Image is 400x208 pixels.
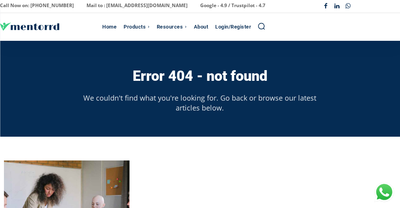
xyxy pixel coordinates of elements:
div: Login/Register [215,13,251,41]
a: Search [257,22,265,30]
div: Chat with Us [374,182,394,202]
a: Linkedin [331,1,343,12]
h3: Error 404 - not found [133,69,267,84]
p: Mail to : [EMAIL_ADDRESS][DOMAIN_NAME] [86,1,188,10]
p: Google - 4.9 / Trustpilot - 4.7 [200,1,265,10]
a: About [192,13,211,41]
a: Home [100,13,119,41]
a: Login/Register [213,13,254,41]
p: We couldn't find what you're looking for. Go back or browse our latest articles below. [83,93,318,113]
div: Home [102,13,116,41]
a: Facebook [320,1,331,12]
a: Whatsapp [342,1,354,12]
div: About [194,13,208,41]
